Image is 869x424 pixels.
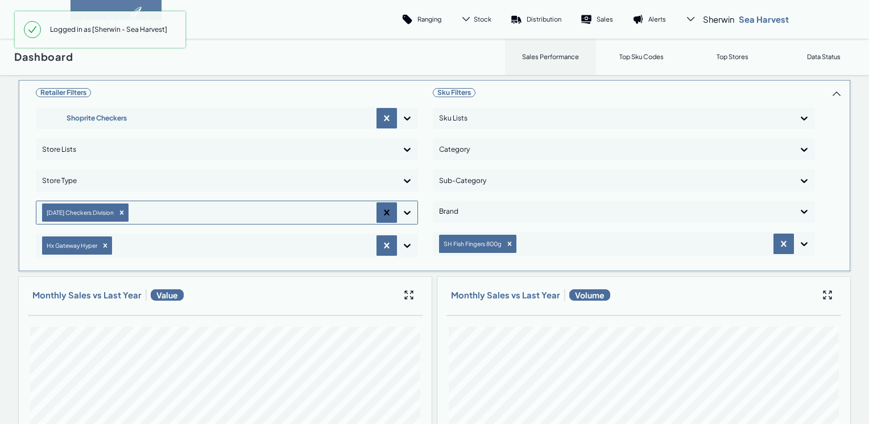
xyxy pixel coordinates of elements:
span: Value [151,289,184,301]
p: Sales [597,15,613,23]
div: Sku Lists [439,109,788,127]
span: Volume [569,289,610,301]
h3: Monthly Sales vs Last Year [451,289,560,301]
span: Sku Filters [433,88,475,97]
p: Top Sku Codes [619,52,664,61]
div: Remove Hx Gateway Hyper [99,242,111,250]
div: Remove SH Fish Fingers 800g [503,240,516,248]
div: Category [439,140,788,159]
a: Distribution [501,6,571,33]
p: Data Status [807,52,841,61]
a: Alerts [623,6,676,33]
div: Store Lists [42,140,391,159]
div: Brand [439,202,788,221]
div: Sub-Category [439,172,788,190]
p: Sea Harvest [739,14,789,25]
span: Sherwin [703,14,734,25]
p: Alerts [648,15,666,23]
a: Ranging [392,6,451,33]
h3: Monthly Sales vs Last Year [32,289,142,301]
img: image [82,7,150,32]
p: Sales Performance [522,52,579,61]
a: Sales [571,6,623,33]
div: [DATE] Checkers Division [43,206,115,218]
div: Hx Gateway Hyper [43,239,99,251]
p: Top Stores [717,52,748,61]
span: Stock [474,15,491,23]
div: Remove Natal Checkers Division [115,209,128,217]
p: Distribution [527,15,561,23]
div: SH Fish Fingers 800g [440,238,503,250]
div: Shoprite Checkers [42,109,151,127]
span: Logged in as [Sherwin - Sea Harvest] [41,20,176,39]
span: Retailer Filters [36,88,91,97]
div: Store Type [42,172,391,190]
p: Ranging [417,15,441,23]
